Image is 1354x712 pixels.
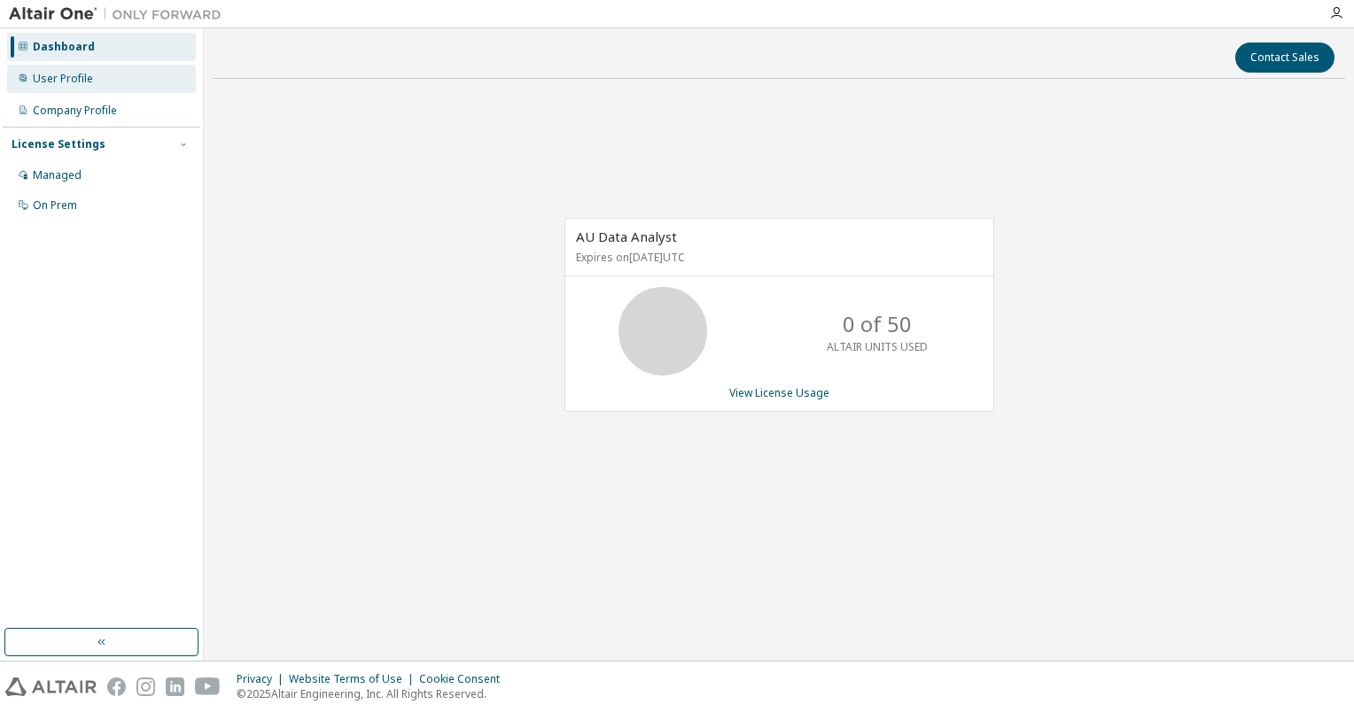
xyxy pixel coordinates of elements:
img: instagram.svg [136,677,155,696]
div: Cookie Consent [419,672,510,686]
div: Dashboard [33,40,95,54]
img: facebook.svg [107,677,126,696]
img: linkedin.svg [166,677,184,696]
p: ALTAIR UNITS USED [827,339,928,354]
p: Expires on [DATE] UTC [576,250,978,265]
span: AU Data Analyst [576,228,677,245]
div: Website Terms of Use [289,672,419,686]
div: Managed [33,168,82,182]
div: Company Profile [33,104,117,118]
button: Contact Sales [1235,43,1335,73]
img: Altair One [9,5,230,23]
img: youtube.svg [195,677,221,696]
div: Privacy [237,672,289,686]
div: User Profile [33,72,93,86]
p: © 2025 Altair Engineering, Inc. All Rights Reserved. [237,686,510,701]
div: On Prem [33,198,77,213]
p: 0 of 50 [843,309,912,339]
div: License Settings [12,137,105,151]
a: View License Usage [729,385,829,400]
img: altair_logo.svg [5,677,97,696]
